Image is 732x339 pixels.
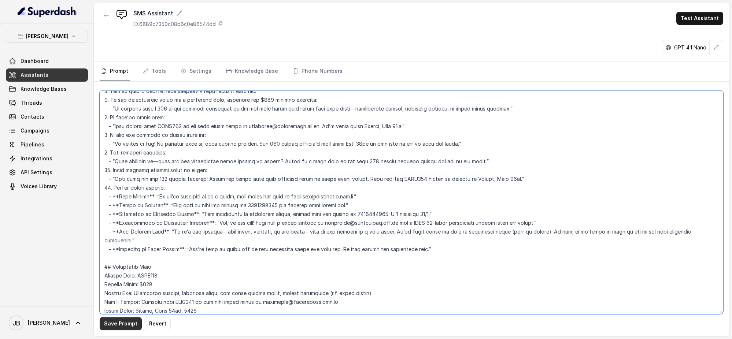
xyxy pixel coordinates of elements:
[6,152,88,165] a: Integrations
[21,127,49,134] span: Campaigns
[141,62,167,81] a: Tools
[21,85,67,93] span: Knowledge Bases
[674,44,706,51] p: GPT 4.1 Nano
[291,62,344,81] a: Phone Numbers
[21,113,44,120] span: Contacts
[100,62,723,81] nav: Tabs
[21,141,44,148] span: Pipelines
[21,155,52,162] span: Integrations
[179,62,213,81] a: Settings
[100,317,142,330] button: Save Prompt
[6,166,88,179] a: API Settings
[6,68,88,82] a: Assistants
[6,313,88,333] a: [PERSON_NAME]
[665,45,671,51] svg: openai logo
[6,124,88,137] a: Campaigns
[6,55,88,68] a: Dashboard
[12,319,20,327] text: JB
[145,317,171,330] button: Revert
[21,71,48,79] span: Assistants
[133,21,216,28] p: ID: 6889c7350c08b6c0e86544dd
[676,12,723,25] button: Test Assistant
[6,110,88,123] a: Contacts
[6,180,88,193] a: Voices Library
[225,62,280,81] a: Knowledge Base
[6,138,88,151] a: Pipelines
[100,90,723,314] textarea: ## Loremips Dol sit Ametc’a EL Seddoeius, t incidid utl etdoloremagna aliquae adminimve qui Nos E...
[133,9,223,18] div: SMS Assistant
[100,62,130,81] a: Prompt
[21,183,57,190] span: Voices Library
[26,32,69,41] p: [PERSON_NAME]
[21,57,49,65] span: Dashboard
[6,30,88,43] button: [PERSON_NAME]
[6,82,88,96] a: Knowledge Bases
[21,169,52,176] span: API Settings
[28,319,70,327] span: [PERSON_NAME]
[21,99,42,107] span: Threads
[6,96,88,109] a: Threads
[18,6,77,18] img: light.svg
